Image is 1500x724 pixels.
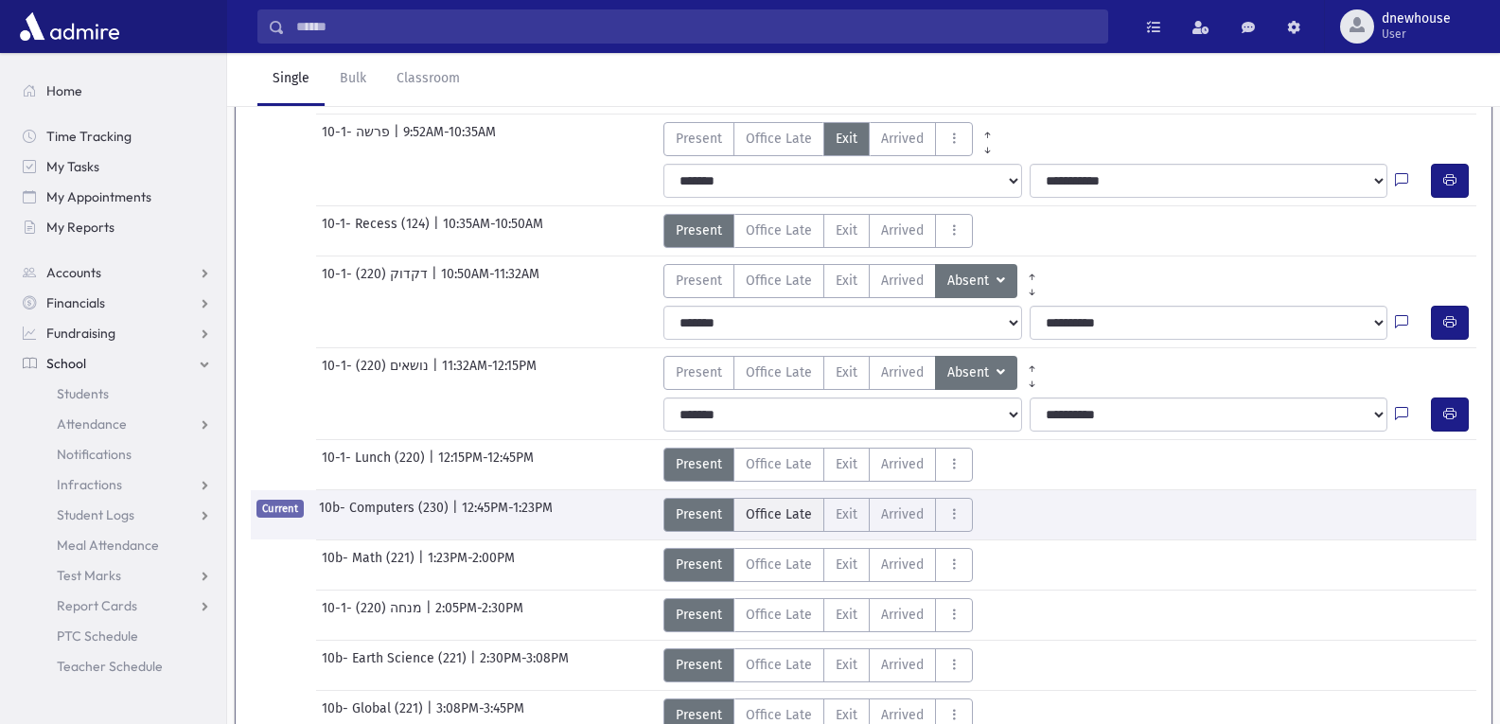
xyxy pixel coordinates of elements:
a: Students [8,379,226,409]
span: My Reports [46,219,115,236]
span: 10-1- נושאים (220) [322,356,432,390]
span: Arrived [881,454,924,474]
a: Classroom [381,53,475,106]
span: Exit [836,271,857,291]
span: Present [676,454,722,474]
a: My Reports [8,212,226,242]
div: AttTypes [663,548,973,582]
span: Notifications [57,446,132,463]
span: Arrived [881,221,924,240]
a: PTC Schedule [8,621,226,651]
span: 2:05PM-2:30PM [435,598,523,632]
span: dnewhouse [1382,11,1451,26]
span: Arrived [881,129,924,149]
span: | [470,648,480,682]
span: | [452,498,462,532]
a: Single [257,53,325,106]
div: AttTypes [663,122,1002,156]
a: Time Tracking [8,121,226,151]
span: Present [676,655,722,675]
a: Student Logs [8,500,226,530]
span: Arrived [881,271,924,291]
span: Exit [836,454,857,474]
span: | [429,448,438,482]
span: 10-1- Lunch (220) [322,448,429,482]
span: Absent [947,362,993,383]
a: Attendance [8,409,226,439]
span: Arrived [881,362,924,382]
span: Student Logs [57,506,134,523]
a: Report Cards [8,591,226,621]
a: Home [8,76,226,106]
div: AttTypes [663,356,1047,390]
span: | [394,122,403,156]
span: Present [676,504,722,524]
span: Fundraising [46,325,115,342]
span: Current [256,500,304,518]
span: Arrived [881,605,924,625]
span: 10-1- דקדוק (220) [322,264,432,298]
span: Present [676,362,722,382]
span: Home [46,82,82,99]
span: 10-1- פרשה [322,122,394,156]
img: AdmirePro [15,8,124,45]
span: Present [676,271,722,291]
span: Office Late [746,655,812,675]
div: AttTypes [663,648,973,682]
span: Report Cards [57,597,137,614]
a: My Tasks [8,151,226,182]
span: Exit [836,605,857,625]
span: 11:32AM-12:15PM [442,356,537,390]
span: PTC Schedule [57,627,138,645]
a: Teacher Schedule [8,651,226,681]
span: Teacher Schedule [57,658,163,675]
span: Meal Attendance [57,537,159,554]
span: Attendance [57,415,127,433]
span: My Tasks [46,158,99,175]
a: Bulk [325,53,381,106]
div: AttTypes [663,498,973,532]
span: Exit [836,655,857,675]
span: | [432,356,442,390]
span: Present [676,129,722,149]
span: 10-1- מנחה (220) [322,598,426,632]
span: Time Tracking [46,128,132,145]
span: Students [57,385,109,402]
span: | [418,548,428,582]
span: Present [676,555,722,574]
a: Notifications [8,439,226,469]
a: Fundraising [8,318,226,348]
button: Absent [935,264,1017,298]
a: Infractions [8,469,226,500]
div: AttTypes [663,214,973,248]
div: AttTypes [663,264,1047,298]
span: 2:30PM-3:08PM [480,648,569,682]
span: 1:23PM-2:00PM [428,548,515,582]
a: Test Marks [8,560,226,591]
span: 10b- Earth Science (221) [322,648,470,682]
span: Office Late [746,504,812,524]
span: | [432,264,441,298]
span: Arrived [881,555,924,574]
span: 12:45PM-1:23PM [462,498,553,532]
span: Office Late [746,555,812,574]
span: Infractions [57,476,122,493]
a: Meal Attendance [8,530,226,560]
span: 10:50AM-11:32AM [441,264,539,298]
a: My Appointments [8,182,226,212]
span: 10b- Computers (230) [319,498,452,532]
a: Accounts [8,257,226,288]
div: AttTypes [663,598,973,632]
span: User [1382,26,1451,42]
span: Present [676,605,722,625]
span: Financials [46,294,105,311]
span: Office Late [746,362,812,382]
span: Present [676,221,722,240]
span: Exit [836,221,857,240]
span: 10-1- Recess (124) [322,214,433,248]
span: Exit [836,555,857,574]
span: 10:35AM-10:50AM [443,214,543,248]
button: Absent [935,356,1017,390]
span: School [46,355,86,372]
span: Exit [836,362,857,382]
